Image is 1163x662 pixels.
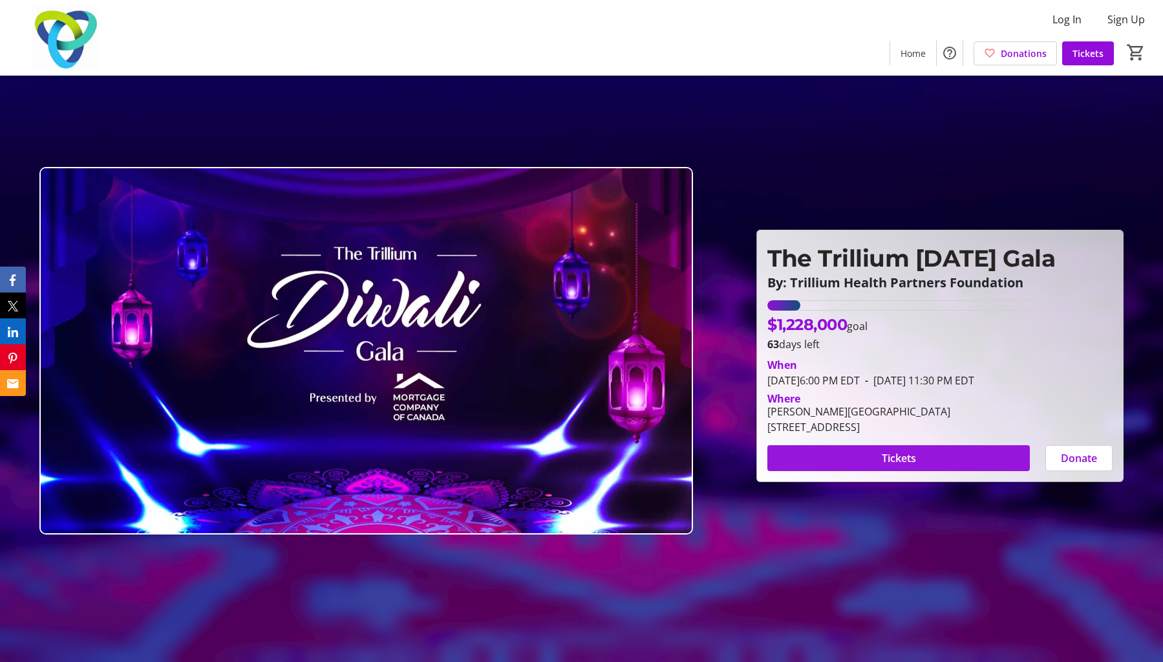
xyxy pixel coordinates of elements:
span: Donations [1001,47,1047,60]
button: Tickets [767,445,1030,471]
p: The Trillium [DATE] Gala [767,241,1113,276]
span: - [860,373,873,388]
span: 63 [767,337,779,351]
button: Help [937,40,963,66]
span: Tickets [882,450,916,466]
span: Home [901,47,926,60]
button: Log In [1042,9,1092,30]
p: days left [767,337,1113,352]
span: [DATE] 11:30 PM EDT [860,373,974,388]
button: Sign Up [1097,9,1155,30]
button: Donate [1045,445,1113,471]
img: Campaign CTA Media Photo [39,167,693,535]
span: Log In [1052,12,1082,27]
span: $1,228,000 [767,315,847,334]
div: When [767,357,797,373]
div: [PERSON_NAME][GEOGRAPHIC_DATA] [767,404,950,419]
span: Donate [1061,450,1097,466]
span: [DATE] 6:00 PM EDT [767,373,860,388]
button: Cart [1124,41,1147,64]
p: goal [767,313,868,337]
img: Trillium Health Partners Foundation's Logo [8,5,123,70]
a: Tickets [1062,41,1114,65]
a: Donations [974,41,1057,65]
span: Tickets [1072,47,1104,60]
div: [STREET_ADDRESS] [767,419,950,435]
div: Where [767,393,800,404]
a: Home [890,41,936,65]
p: By: Trillium Health Partners Foundation [767,276,1113,290]
div: 9.476845276872965% of fundraising goal reached [767,300,1113,311]
span: Sign Up [1107,12,1145,27]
